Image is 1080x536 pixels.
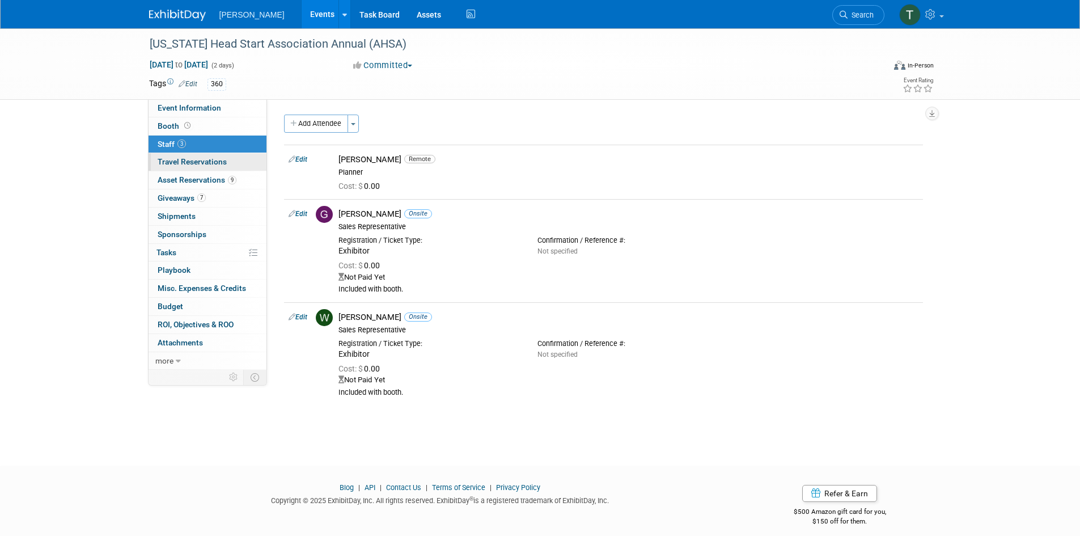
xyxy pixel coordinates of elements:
span: Booth not reserved yet [182,121,193,130]
span: ROI, Objectives & ROO [158,320,234,329]
span: more [155,356,173,365]
span: Not specified [537,351,578,358]
span: Sponsorships [158,230,206,239]
a: Staff3 [149,136,266,153]
span: Asset Reservations [158,175,236,184]
div: Confirmation / Reference #: [537,236,719,245]
a: Giveaways7 [149,189,266,207]
div: [PERSON_NAME] [338,154,918,165]
a: Playbook [149,261,266,279]
div: Registration / Ticket Type: [338,339,520,348]
div: Exhibitor [338,349,520,360]
a: Event Information [149,99,266,117]
span: | [377,483,384,492]
span: Onsite [404,313,432,321]
div: Included with booth. [338,285,918,294]
span: Attachments [158,338,203,347]
span: Not specified [537,247,578,255]
img: ExhibitDay [149,10,206,21]
div: $150 off for them. [748,517,931,526]
span: Giveaways [158,193,206,202]
img: W.jpg [316,309,333,326]
div: Copyright © 2025 ExhibitDay, Inc. All rights reserved. ExhibitDay is a registered trademark of Ex... [149,493,732,506]
a: Blog [340,483,354,492]
a: Attachments [149,334,266,352]
img: Format-Inperson.png [894,61,905,70]
a: Edit [289,313,307,321]
span: Cost: $ [338,182,364,191]
div: Not Paid Yet [338,273,918,282]
span: Search [848,11,874,19]
span: [DATE] [DATE] [149,60,209,70]
span: Event Information [158,103,221,112]
span: Cost: $ [338,261,364,270]
span: 0.00 [338,261,384,270]
span: Booth [158,121,193,130]
span: 0.00 [338,182,384,191]
div: Event Format [818,59,934,76]
div: $500 Amazon gift card for you, [748,500,931,526]
div: Confirmation / Reference #: [537,339,719,348]
span: Budget [158,302,183,311]
span: Onsite [404,209,432,218]
a: Search [832,5,884,25]
div: Event Rating [903,78,933,83]
span: Playbook [158,265,190,275]
span: to [173,60,184,69]
div: [PERSON_NAME] [338,312,918,323]
div: Included with booth. [338,388,918,398]
a: Tasks [149,244,266,261]
a: ROI, Objectives & ROO [149,316,266,334]
a: more [149,352,266,370]
img: G.jpg [316,206,333,223]
a: Contact Us [386,483,421,492]
button: Add Attendee [284,115,348,133]
a: API [365,483,375,492]
td: Personalize Event Tab Strip [224,370,244,385]
span: Remote [404,155,435,163]
span: | [423,483,430,492]
a: Misc. Expenses & Credits [149,280,266,297]
span: Staff [158,140,186,149]
a: Sponsorships [149,226,266,243]
div: Sales Representative [338,326,918,335]
a: Edit [289,155,307,163]
a: Asset Reservations9 [149,171,266,189]
div: Not Paid Yet [338,375,918,385]
div: Registration / Ticket Type: [338,236,520,245]
span: 9 [228,176,236,184]
span: (2 days) [210,62,234,69]
div: Planner [338,168,918,177]
a: Privacy Policy [496,483,540,492]
img: Traci Varon [899,4,921,26]
span: Cost: $ [338,364,364,373]
a: Edit [289,210,307,218]
span: | [487,483,494,492]
td: Toggle Event Tabs [243,370,266,385]
a: Refer & Earn [802,485,877,502]
button: Committed [349,60,417,71]
a: Edit [179,80,197,88]
span: 0.00 [338,364,384,373]
div: [US_STATE] Head Start Association Annual (AHSA) [146,34,867,54]
div: [PERSON_NAME] [338,209,918,220]
a: Budget [149,298,266,315]
sup: ® [469,496,473,502]
a: Travel Reservations [149,153,266,171]
div: Sales Representative [338,222,918,231]
span: 3 [177,140,186,148]
div: 360 [207,78,226,90]
span: 7 [197,193,206,202]
a: Shipments [149,208,266,225]
span: Shipments [158,212,196,221]
span: Travel Reservations [158,157,227,166]
span: | [355,483,363,492]
span: [PERSON_NAME] [219,10,285,19]
a: Booth [149,117,266,135]
div: Exhibitor [338,246,520,256]
div: In-Person [907,61,934,70]
a: Terms of Service [432,483,485,492]
span: Misc. Expenses & Credits [158,284,246,293]
span: Tasks [156,248,176,257]
td: Tags [149,78,197,91]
